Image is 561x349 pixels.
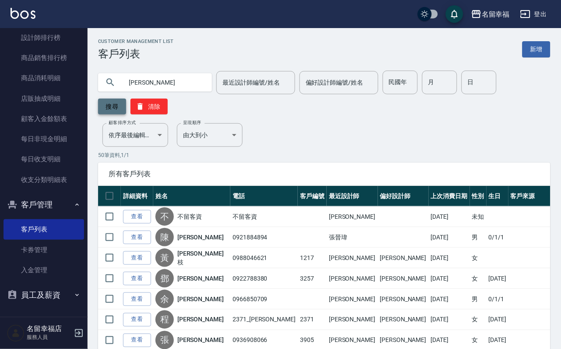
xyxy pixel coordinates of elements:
[327,268,378,289] td: [PERSON_NAME]
[298,310,327,330] td: 2371
[4,109,84,129] a: 顧客入金餘額表
[230,268,298,289] td: 0922788380
[378,248,429,268] td: [PERSON_NAME]
[155,290,174,308] div: 余
[470,207,487,227] td: 未知
[183,119,201,126] label: 呈現順序
[429,310,470,330] td: [DATE]
[378,186,429,207] th: 偏好設計師
[487,289,509,310] td: 0/1/1
[508,186,550,207] th: 客戶來源
[123,210,151,224] a: 查看
[487,268,509,289] td: [DATE]
[230,289,298,310] td: 0966850709
[230,310,298,330] td: 2371_[PERSON_NAME]
[4,284,84,306] button: 員工及薪資
[327,310,378,330] td: [PERSON_NAME]
[7,324,25,342] img: Person
[429,227,470,248] td: [DATE]
[482,9,510,20] div: 名留幸福
[230,207,298,227] td: 不留客資
[155,249,174,267] div: 黃
[131,99,168,114] button: 清除
[470,268,487,289] td: 女
[468,5,513,23] button: 名留幸福
[298,186,327,207] th: 客戶編號
[155,228,174,246] div: 陳
[109,170,540,178] span: 所有客戶列表
[378,310,429,330] td: [PERSON_NAME]
[27,334,71,342] p: 服務人員
[487,186,509,207] th: 生日
[177,123,243,147] div: 由大到小
[4,68,84,88] a: 商品消耗明細
[429,248,470,268] td: [DATE]
[121,186,153,207] th: 詳細資料
[470,289,487,310] td: 男
[109,119,136,126] label: 顧客排序方式
[102,123,168,147] div: 依序最後編輯時間
[4,149,84,169] a: 每日收支明細
[153,186,230,207] th: 姓名
[470,186,487,207] th: 性別
[517,6,550,22] button: 登出
[123,334,151,347] a: 查看
[11,8,35,19] img: Logo
[123,292,151,306] a: 查看
[177,233,224,242] a: [PERSON_NAME]
[4,219,84,239] a: 客戶列表
[298,248,327,268] td: 1217
[177,336,224,345] a: [PERSON_NAME]
[177,274,224,283] a: [PERSON_NAME]
[470,248,487,268] td: 女
[327,248,378,268] td: [PERSON_NAME]
[378,289,429,310] td: [PERSON_NAME]
[123,71,205,94] input: 搜尋關鍵字
[470,310,487,330] td: 女
[98,99,126,114] button: 搜尋
[123,313,151,327] a: 查看
[4,240,84,260] a: 卡券管理
[4,89,84,109] a: 店販抽成明細
[230,227,298,248] td: 0921884894
[4,129,84,149] a: 每日非現金明細
[98,48,174,60] h3: 客戶列表
[487,227,509,248] td: 0/1/1
[177,212,202,221] a: 不留客資
[123,251,151,265] a: 查看
[230,186,298,207] th: 電話
[446,5,463,23] button: save
[4,170,84,190] a: 收支分類明細表
[4,193,84,216] button: 客戶管理
[98,151,550,159] p: 50 筆資料, 1 / 1
[327,289,378,310] td: [PERSON_NAME]
[123,231,151,244] a: 查看
[230,248,298,268] td: 0988046621
[4,28,84,48] a: 設計師排行榜
[429,207,470,227] td: [DATE]
[487,310,509,330] td: [DATE]
[177,249,228,267] a: [PERSON_NAME]枝
[4,260,84,280] a: 入金管理
[470,227,487,248] td: 男
[327,207,378,227] td: [PERSON_NAME]
[177,315,224,324] a: [PERSON_NAME]
[4,48,84,68] a: 商品銷售排行榜
[155,269,174,288] div: 鄧
[155,310,174,329] div: 程
[98,39,174,44] h2: Customer Management List
[27,325,71,334] h5: 名留幸福店
[429,268,470,289] td: [DATE]
[429,186,470,207] th: 上次消費日期
[522,41,550,57] a: 新增
[177,295,224,303] a: [PERSON_NAME]
[429,289,470,310] td: [DATE]
[327,227,378,248] td: 張晉瑋
[155,207,174,226] div: 不
[298,268,327,289] td: 3257
[327,186,378,207] th: 最近設計師
[123,272,151,285] a: 查看
[378,268,429,289] td: [PERSON_NAME]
